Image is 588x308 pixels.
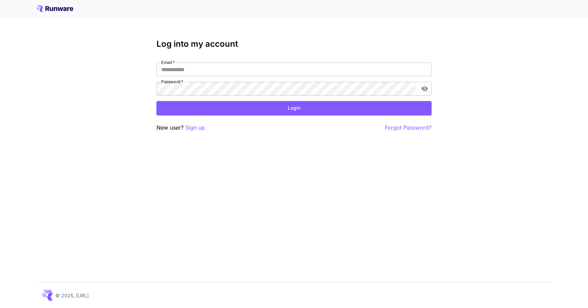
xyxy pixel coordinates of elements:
label: Email [161,59,175,65]
h3: Log into my account [156,39,432,49]
p: New user? [156,123,205,132]
p: © 2025, [URL] [55,292,89,299]
button: Forgot Password? [385,123,432,132]
label: Password [161,79,183,85]
button: Sign up [185,123,205,132]
button: Login [156,101,432,115]
button: toggle password visibility [418,82,431,95]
